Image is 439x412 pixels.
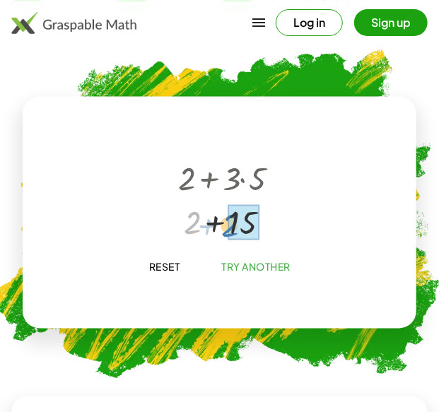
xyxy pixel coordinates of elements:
[354,9,428,36] button: Sign up
[210,254,302,280] button: Try Another
[148,261,180,273] span: Reset
[137,254,191,280] button: Reset
[276,9,343,36] button: Log in
[221,261,291,273] span: Try Another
